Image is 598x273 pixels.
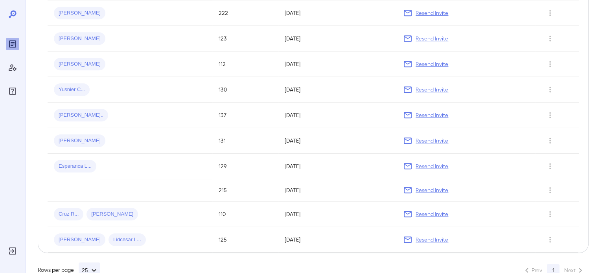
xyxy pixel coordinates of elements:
[6,61,19,74] div: Manage Users
[544,134,556,147] button: Row Actions
[544,109,556,121] button: Row Actions
[212,227,278,253] td: 125
[212,128,278,154] td: 131
[212,51,278,77] td: 112
[54,137,105,145] span: [PERSON_NAME]
[54,86,90,93] span: Yusnier C...
[278,51,397,77] td: [DATE]
[6,38,19,50] div: Reports
[544,32,556,45] button: Row Actions
[278,179,397,202] td: [DATE]
[54,236,105,244] span: [PERSON_NAME]
[544,83,556,96] button: Row Actions
[54,112,108,119] span: [PERSON_NAME]..
[212,0,278,26] td: 222
[109,236,146,244] span: Lidcesar L...
[544,58,556,70] button: Row Actions
[278,77,397,103] td: [DATE]
[212,103,278,128] td: 137
[212,154,278,179] td: 129
[54,60,105,68] span: [PERSON_NAME]
[278,0,397,26] td: [DATE]
[54,35,105,42] span: [PERSON_NAME]
[544,7,556,19] button: Row Actions
[416,210,448,218] p: Resend Invite
[416,137,448,145] p: Resend Invite
[416,60,448,68] p: Resend Invite
[6,245,19,257] div: Log Out
[544,208,556,220] button: Row Actions
[278,103,397,128] td: [DATE]
[416,162,448,170] p: Resend Invite
[278,227,397,253] td: [DATE]
[278,154,397,179] td: [DATE]
[416,86,448,93] p: Resend Invite
[544,184,556,196] button: Row Actions
[212,26,278,51] td: 123
[416,35,448,42] p: Resend Invite
[86,211,138,218] span: [PERSON_NAME]
[416,236,448,244] p: Resend Invite
[416,9,448,17] p: Resend Invite
[416,111,448,119] p: Resend Invite
[54,9,105,17] span: [PERSON_NAME]
[54,211,83,218] span: Cruz R...
[278,202,397,227] td: [DATE]
[212,77,278,103] td: 130
[6,85,19,97] div: FAQ
[54,163,96,170] span: Esperanca L...
[416,186,448,194] p: Resend Invite
[212,179,278,202] td: 215
[544,160,556,172] button: Row Actions
[278,26,397,51] td: [DATE]
[278,128,397,154] td: [DATE]
[544,233,556,246] button: Row Actions
[212,202,278,227] td: 110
